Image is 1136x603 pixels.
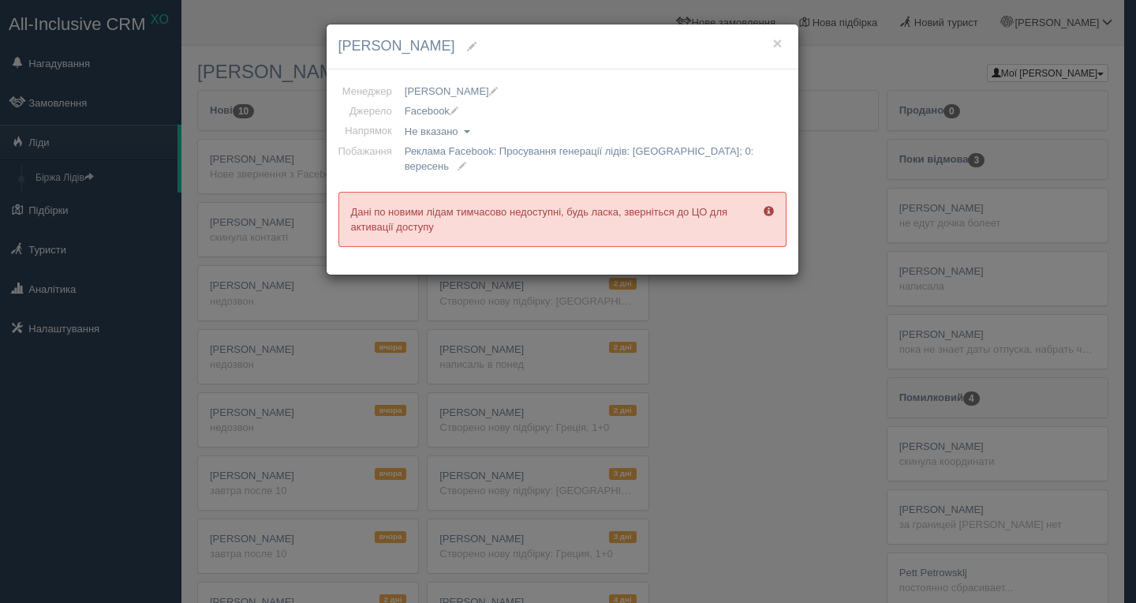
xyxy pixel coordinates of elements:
span: Реклама Facebook: Просування генерації лідів: [GEOGRAPHIC_DATA]; 0: вересень [405,145,753,172]
td: Напрямок [338,121,398,141]
span: [PERSON_NAME] [405,85,498,97]
span: [PERSON_NAME] [338,38,455,54]
button: × [772,35,782,51]
div: Дані по новими лідам тимчасово недоступні, будь ласка, зверніться до ЦО для активації доступу [338,192,787,247]
span: Не вказано [405,125,458,137]
a: Не вказано [405,124,470,140]
span: Facebook [405,105,458,117]
td: Джерело [338,101,398,121]
td: Менеджер [338,81,398,101]
td: Побажання [338,141,398,176]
